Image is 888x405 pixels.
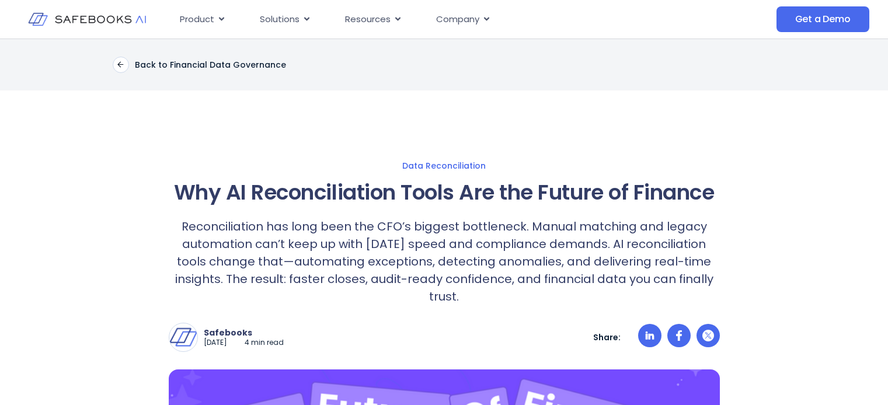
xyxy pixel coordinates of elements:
[170,8,675,31] nav: Menu
[113,57,286,73] a: Back to Financial Data Governance
[260,13,300,26] span: Solutions
[345,13,391,26] span: Resources
[169,177,720,208] h1: Why AI Reconciliation Tools Are the Future of Finance
[169,323,197,351] img: Safebooks
[436,13,479,26] span: Company
[169,218,720,305] p: Reconciliation has long been the CFO’s biggest bottleneck. Manual matching and legacy automation ...
[135,60,286,70] p: Back to Financial Data Governance
[204,338,227,348] p: [DATE]
[245,338,284,348] p: 4 min read
[776,6,869,32] a: Get a Demo
[795,13,851,25] span: Get a Demo
[204,327,284,338] p: Safebooks
[180,13,214,26] span: Product
[54,160,834,171] a: Data Reconciliation
[593,332,621,343] p: Share:
[170,8,675,31] div: Menu Toggle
